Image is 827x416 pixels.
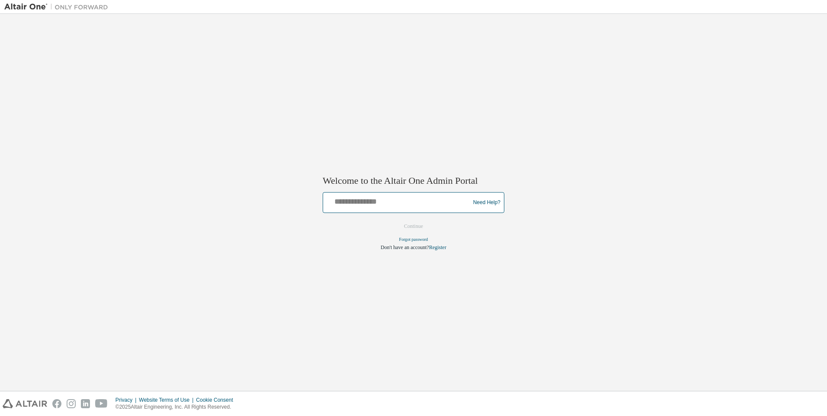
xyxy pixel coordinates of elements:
div: Website Terms of Use [139,397,196,403]
a: Need Help? [473,202,500,203]
a: Forgot password [399,237,428,242]
img: linkedin.svg [81,399,90,408]
div: Privacy [115,397,139,403]
img: youtube.svg [95,399,108,408]
img: Altair One [4,3,112,11]
a: Register [429,245,446,251]
img: facebook.svg [52,399,61,408]
h2: Welcome to the Altair One Admin Portal [323,175,504,187]
span: Don't have an account? [381,245,429,251]
p: © 2025 Altair Engineering, Inc. All Rights Reserved. [115,403,238,411]
div: Cookie Consent [196,397,238,403]
img: altair_logo.svg [3,399,47,408]
img: instagram.svg [67,399,76,408]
